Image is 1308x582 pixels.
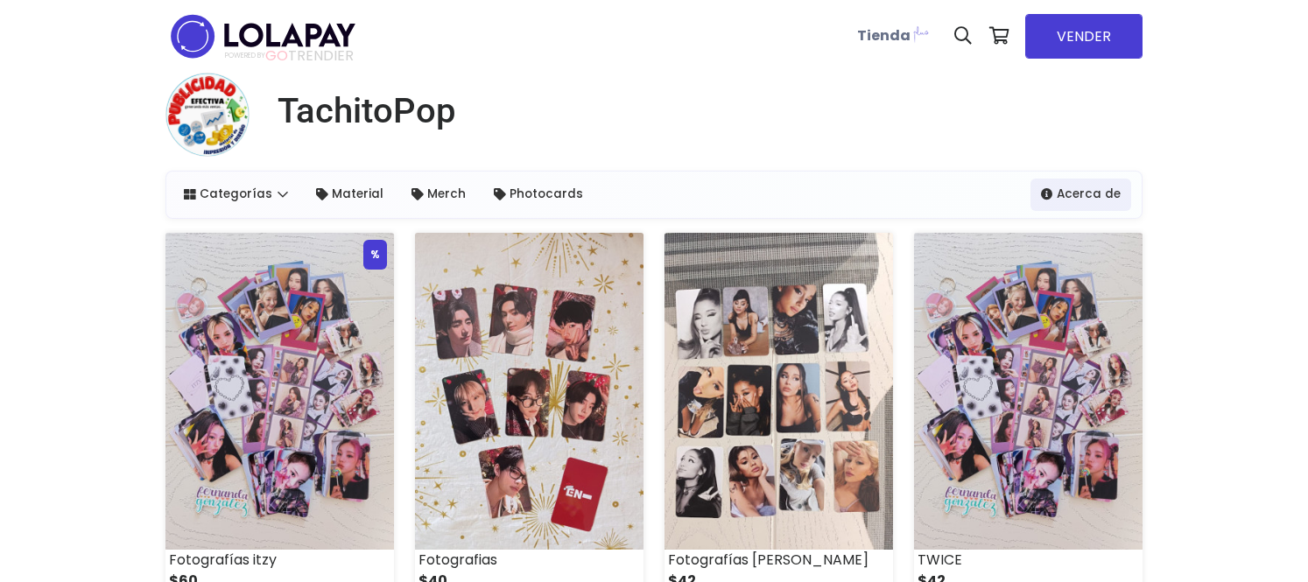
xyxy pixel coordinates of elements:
span: POWERED BY [225,51,265,60]
a: Merch [401,179,476,210]
img: small_1753377069496.jpeg [665,233,893,550]
div: Fotografias [415,550,643,571]
h1: TachitoPop [278,90,455,132]
img: small.png [165,73,250,157]
img: small_1759176403804.jpeg [165,233,394,550]
img: logo [165,9,361,64]
a: Material [306,179,394,210]
div: Fotografías itzy [165,550,394,571]
span: GO [265,46,288,66]
div: TWICE [914,550,1143,571]
div: Fotografías [PERSON_NAME] [665,550,893,571]
img: small_1756156586792.jpeg [415,233,643,550]
a: TachitoPop [264,90,455,132]
img: small_1752765390795.jpeg [914,233,1143,550]
a: Photocards [483,179,594,210]
div: % [363,240,387,270]
a: VENDER [1025,14,1143,59]
img: Lolapay Plus [911,23,932,44]
a: Categorías [173,179,299,210]
a: Acerca de [1030,179,1131,210]
b: Tienda [857,25,911,46]
span: TRENDIER [225,48,354,64]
